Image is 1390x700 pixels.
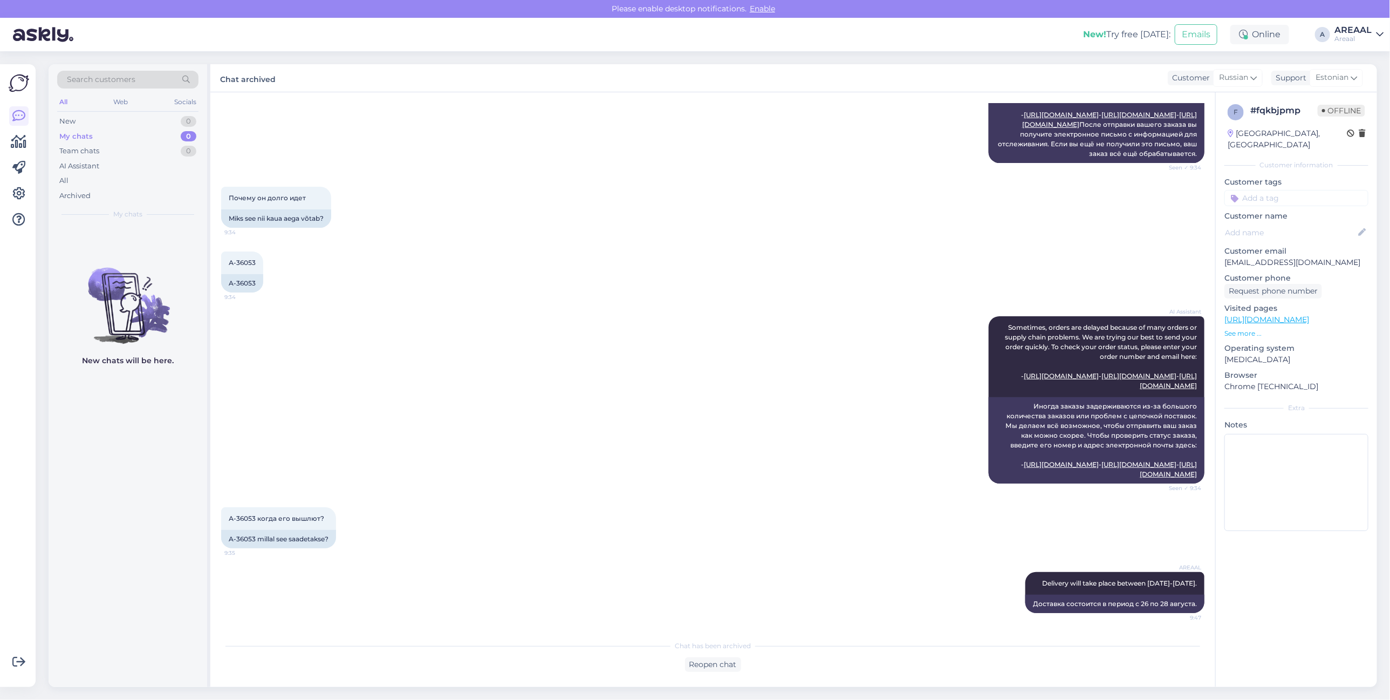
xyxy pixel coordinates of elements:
[1234,108,1238,116] span: f
[1024,372,1099,380] a: [URL][DOMAIN_NAME]
[1224,315,1309,324] a: [URL][DOMAIN_NAME]
[1161,308,1201,316] span: AI Assistant
[1219,72,1248,84] span: Russian
[1315,27,1330,42] div: A
[229,514,324,522] span: А-36053 когда его вышлют?
[1224,210,1368,222] p: Customer name
[49,248,207,345] img: No chats
[1224,160,1368,170] div: Customer information
[1161,484,1201,492] span: Seen ✓ 9:34
[221,209,331,228] div: Miks see nii kaua aega võtab?
[1271,72,1306,84] div: Support
[1224,273,1368,284] p: Customer phone
[1224,190,1368,206] input: Add a tag
[224,228,265,236] span: 9:34
[59,191,91,201] div: Archived
[224,293,265,301] span: 9:34
[112,95,131,109] div: Web
[1042,579,1197,587] span: Delivery will take place between [DATE]-[DATE].
[1224,246,1368,257] p: Customer email
[1334,35,1372,43] div: Areaal
[229,259,256,267] span: А-36053
[1083,28,1170,41] div: Try free [DATE]:
[67,74,135,85] span: Search customers
[181,116,196,127] div: 0
[59,116,76,127] div: New
[1250,104,1318,117] div: # fqkbjpmp
[1005,323,1199,390] span: Sometimes, orders are delayed because of many orders or supply chain problems. We are trying our ...
[1230,25,1289,44] div: Online
[1175,24,1217,45] button: Emails
[1316,72,1348,84] span: Estonian
[989,397,1204,484] div: Иногда заказы задерживаются из-за большого количества заказов или проблем с цепочкой поставок. Мы...
[181,146,196,157] div: 0
[1224,284,1322,298] div: Request phone number
[1161,164,1201,172] span: Seen ✓ 9:34
[1101,372,1176,380] a: [URL][DOMAIN_NAME]
[220,71,276,85] label: Chat archived
[1224,257,1368,268] p: [EMAIL_ADDRESS][DOMAIN_NAME]
[1334,26,1372,35] div: AREAAL
[1161,614,1201,622] span: 9:47
[1224,303,1368,314] p: Visited pages
[1224,403,1368,413] div: Extra
[1224,381,1368,392] p: Chrome [TECHNICAL_ID]
[1101,460,1176,468] a: [URL][DOMAIN_NAME]
[1228,128,1347,151] div: [GEOGRAPHIC_DATA], [GEOGRAPHIC_DATA]
[1334,26,1384,43] a: AREAALAreaal
[59,161,99,172] div: AI Assistant
[224,549,265,557] span: 9:35
[1024,111,1099,119] a: [URL][DOMAIN_NAME]
[82,355,174,366] p: New chats will be here.
[113,209,142,219] span: My chats
[57,95,70,109] div: All
[1024,460,1099,468] a: [URL][DOMAIN_NAME]
[1224,354,1368,365] p: [MEDICAL_DATA]
[1101,111,1176,119] a: [URL][DOMAIN_NAME]
[685,657,741,672] div: Reopen chat
[1161,563,1201,572] span: AREAAL
[747,4,778,13] span: Enable
[172,95,198,109] div: Socials
[1224,419,1368,431] p: Notes
[221,530,336,548] div: A-36053 millal see saadetakse?
[181,131,196,142] div: 0
[221,274,263,293] div: A-36053
[1224,343,1368,354] p: Operating system
[59,175,69,186] div: All
[229,194,306,202] span: Почему он долго идет
[1224,329,1368,338] p: See more ...
[675,641,751,651] span: Chat has been archived
[9,73,29,93] img: Askly Logo
[1025,595,1204,613] div: Доставка состоится в период с 26 по 28 августа.
[59,131,93,142] div: My chats
[1318,105,1365,117] span: Offline
[1168,72,1210,84] div: Customer
[1083,29,1106,39] b: New!
[1225,227,1356,239] input: Add name
[1224,370,1368,381] p: Browser
[59,146,99,157] div: Team chats
[989,67,1204,163] div: Пожалуйста, введите номер вашего заказа и адрес электронной почты здесь, чтобы получить актуальну...
[1224,176,1368,188] p: Customer tags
